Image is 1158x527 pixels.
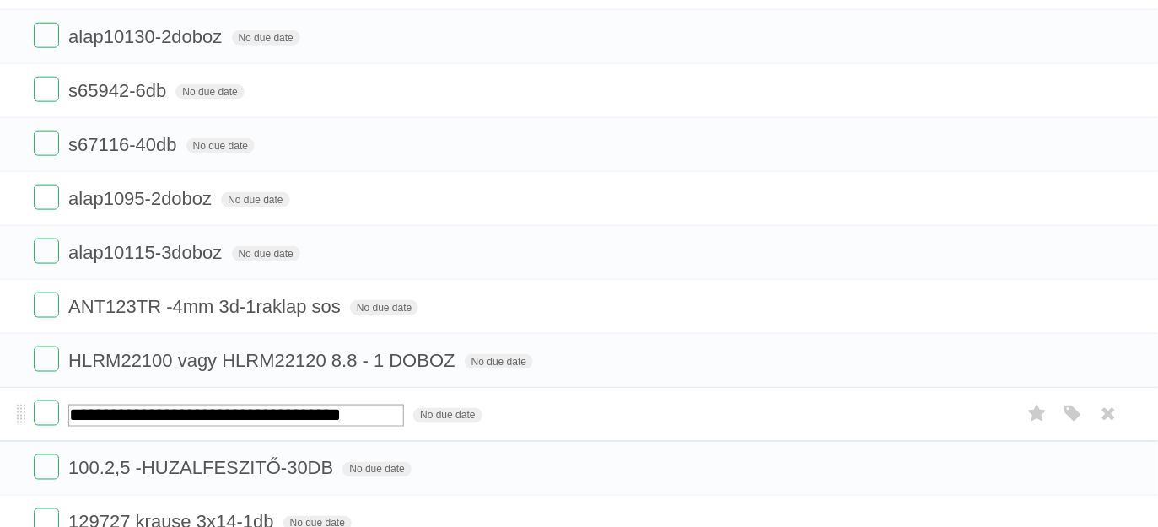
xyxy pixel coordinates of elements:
span: alap1095-2doboz [68,188,216,209]
span: No due date [232,246,300,261]
span: HLRM22100 vagy HLRM22120 8.8 - 1 DOBOZ [68,350,460,371]
label: Done [34,293,59,318]
label: Done [34,23,59,48]
span: No due date [221,192,289,207]
label: Done [34,454,59,480]
span: s67116-40db [68,134,180,155]
span: No due date [186,138,255,153]
label: Done [34,131,59,156]
label: Done [34,185,59,210]
label: Done [34,401,59,426]
span: s65942-6db [68,80,170,101]
span: No due date [413,408,482,423]
label: Done [34,239,59,264]
span: alap10130-2doboz [68,26,226,47]
span: No due date [465,354,533,369]
label: Done [34,347,59,372]
span: No due date [232,30,300,46]
label: Star task [1021,401,1053,428]
span: 100.2,5 -HUZALFESZITŐ-30DB [68,458,337,479]
span: No due date [342,462,411,477]
span: No due date [175,84,244,99]
label: Done [34,77,59,102]
span: alap10115-3doboz [68,242,226,263]
span: ANT123TR -4mm 3d-1raklap sos [68,296,345,317]
span: No due date [350,300,418,315]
